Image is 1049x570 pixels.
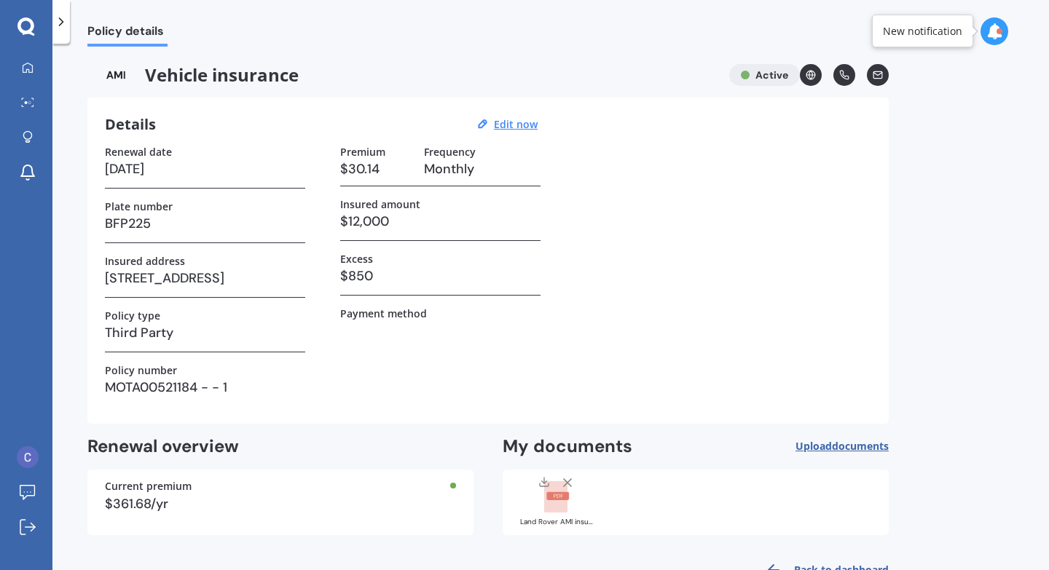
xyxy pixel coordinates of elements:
[105,481,456,491] div: Current premium
[340,198,420,210] label: Insured amount
[832,439,889,453] span: documents
[105,115,156,134] h3: Details
[340,158,412,180] h3: $30.14
[490,118,542,131] button: Edit now
[503,435,632,458] h2: My documents
[340,253,373,265] label: Excess
[795,435,889,458] button: Uploaddocuments
[340,146,385,158] label: Premium
[340,265,541,287] h3: $850
[87,64,718,86] span: Vehicle insurance
[105,497,456,510] div: $361.68/yr
[105,213,305,234] h3: BFP225
[340,210,541,232] h3: $12,000
[494,117,538,131] u: Edit now
[105,146,172,158] label: Renewal date
[105,267,305,289] h3: [STREET_ADDRESS]
[87,64,145,86] img: AMI-text-1.webp
[795,440,889,452] span: Upload
[340,307,427,320] label: Payment method
[105,255,185,267] label: Insured address
[17,446,39,468] img: ACg8ocL-pw7k4HqfKikNJSAwHcgK9KRkmAUKB01jidPwpDtoj6Gphg=s96-c
[105,309,160,322] label: Policy type
[105,158,305,180] h3: [DATE]
[87,435,474,458] h2: Renewal overview
[424,158,541,180] h3: Monthly
[424,146,476,158] label: Frequency
[105,322,305,344] h3: Third Party
[105,200,173,213] label: Plate number
[87,24,168,44] span: Policy details
[105,364,177,376] label: Policy number
[105,376,305,398] h3: MOTA00521184 - - 1
[883,24,962,39] div: New notification
[520,518,593,526] div: Land Rover AMI insurance .pdf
